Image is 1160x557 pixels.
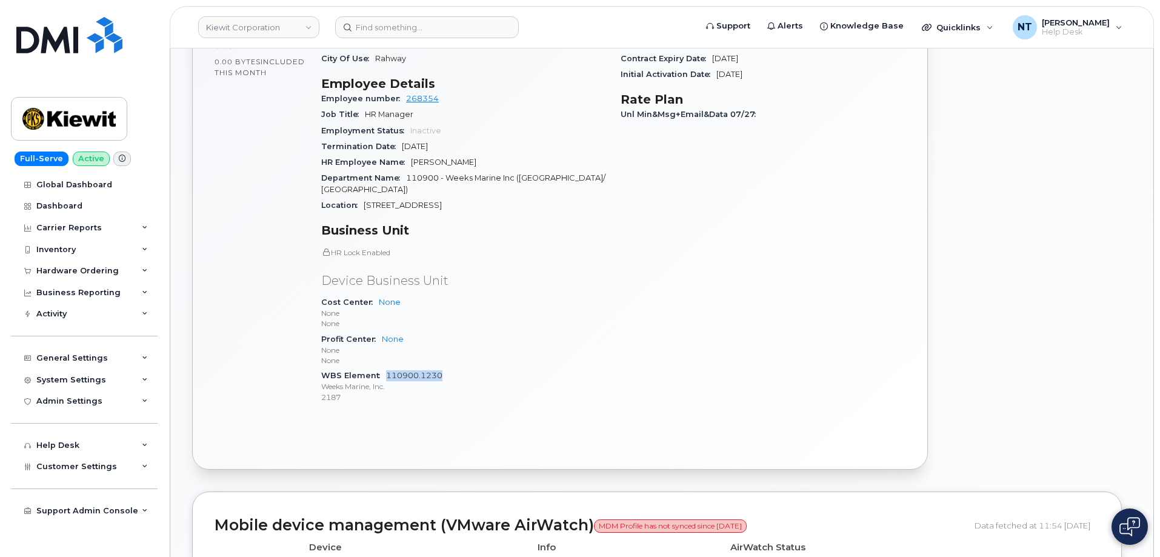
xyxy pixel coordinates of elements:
span: Cost Center [321,298,379,307]
span: Department Name [321,173,406,182]
span: 0.00 Bytes [215,58,261,66]
span: Knowledge Base [830,20,904,32]
span: HR Manager [365,110,413,119]
span: Unl Min&Msg+Email&Data 07/27 [621,110,762,119]
a: None [382,335,404,344]
a: None [379,298,401,307]
p: None [321,308,606,318]
span: Inactive [410,126,441,135]
img: Open chat [1119,517,1140,536]
p: Device Business Unit [321,272,606,290]
div: Data fetched at 11:54 [DATE] [975,514,1099,537]
span: Employee number [321,94,406,103]
span: Quicklinks [936,22,981,32]
span: Contract Expiry Date [621,54,712,63]
span: Job Title [321,110,365,119]
a: Kiewit Corporation [198,16,319,38]
span: [PERSON_NAME] [411,158,476,167]
a: 110900.1230 [386,371,442,380]
h3: Rate Plan [621,92,905,107]
span: included this month [215,57,305,77]
p: HR Lock Enabled [321,247,606,258]
span: Initial Activation Date [621,70,716,79]
span: Termination Date [321,142,402,151]
span: Employment Status [321,126,410,135]
div: Quicklinks [913,15,1002,39]
span: [STREET_ADDRESS] [364,201,442,210]
p: None [321,318,606,329]
h4: AirWatch Status [666,542,869,553]
span: NT [1018,20,1032,35]
input: Find something... [335,16,519,38]
span: HR Employee Name [321,158,411,167]
span: Support [716,20,750,32]
h4: Info [445,542,648,553]
span: [DATE] [402,142,428,151]
span: [DATE] [716,70,742,79]
h3: Employee Details [321,76,606,91]
span: Alerts [778,20,803,32]
span: Rahway [375,54,406,63]
p: Weeks Marine, Inc. [321,381,606,392]
span: WBS Element [321,371,386,380]
a: Alerts [759,14,812,38]
span: City Of Use [321,54,375,63]
a: Knowledge Base [812,14,912,38]
span: MDM Profile has not synced since [DATE] [594,519,747,533]
div: Nicholas Taylor [1004,15,1131,39]
span: [PERSON_NAME] [1042,18,1110,27]
a: 268354 [406,94,439,103]
span: Help Desk [1042,27,1110,37]
p: None [321,355,606,365]
span: Location [321,201,364,210]
span: 110900 - Weeks Marine Inc ([GEOGRAPHIC_DATA]/[GEOGRAPHIC_DATA]) [321,173,605,193]
span: Profit Center [321,335,382,344]
a: Support [698,14,759,38]
h3: Business Unit [321,223,606,238]
p: None [321,345,606,355]
p: 2187 [321,392,606,402]
span: [DATE] [712,54,738,63]
h4: Device [224,542,427,553]
h2: Mobile device management (VMware AirWatch) [215,517,965,534]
